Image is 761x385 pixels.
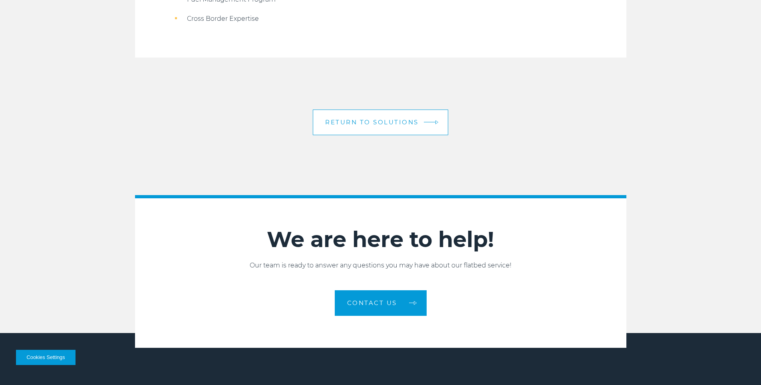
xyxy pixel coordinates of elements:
button: Cookies Settings [16,350,76,365]
a: Contact Us arrow arrow [335,290,427,316]
span: Contact Us [347,300,397,306]
span: Return to Solutions [325,119,419,125]
img: arrow [435,120,438,124]
li: Cross Border Expertise [175,14,586,24]
h2: We are here to help! [135,226,626,253]
a: Return to Solutions arrow arrow [313,110,448,135]
p: Our team is ready to answer any questions you may have about our flatbed service! [135,261,626,270]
